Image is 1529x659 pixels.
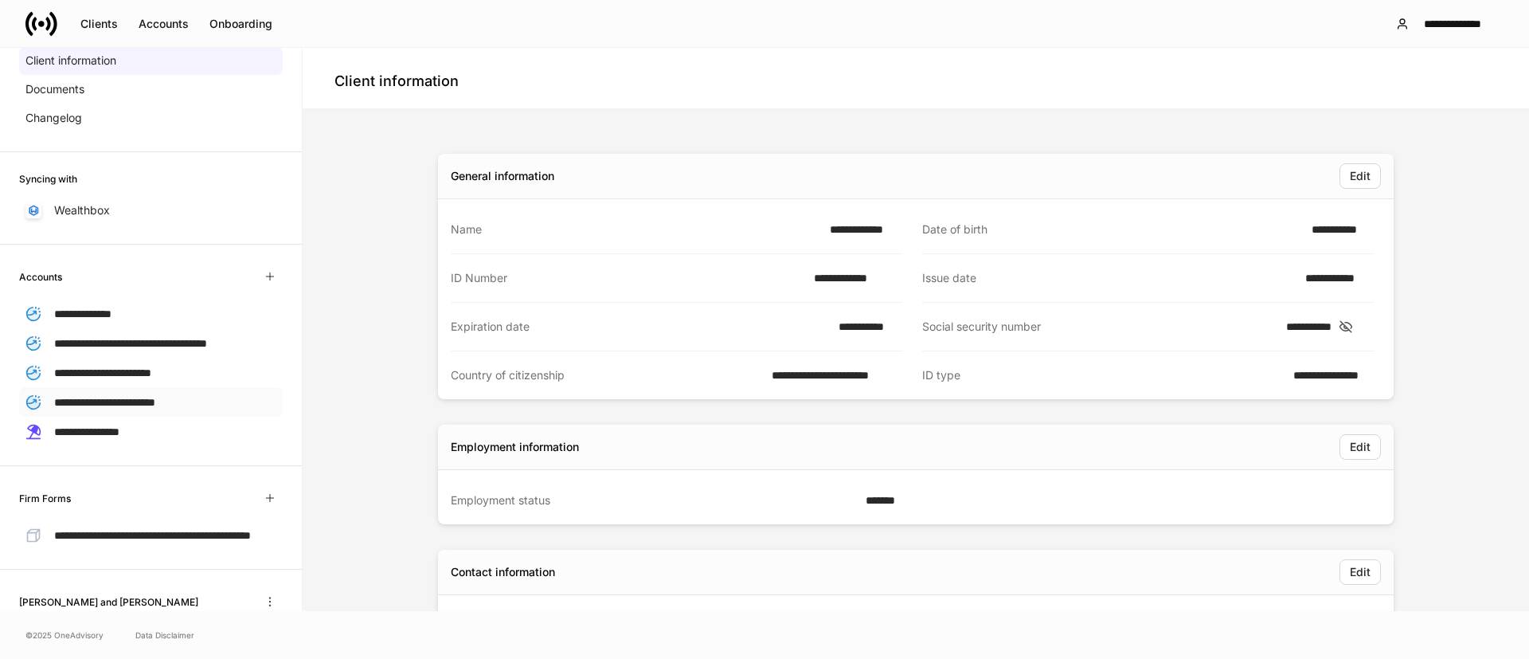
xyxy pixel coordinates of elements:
[922,222,1302,237] div: Date of birth
[209,16,272,32] div: Onboarding
[334,72,459,91] h4: Client information
[19,491,71,506] h6: Firm Forms
[1350,168,1371,184] div: Edit
[19,594,198,610] h6: [PERSON_NAME] and [PERSON_NAME]
[128,11,199,37] button: Accounts
[19,46,283,75] a: Client information
[1339,559,1381,585] button: Edit
[25,629,104,641] span: © 2025 OneAdvisory
[1339,163,1381,189] button: Edit
[451,270,804,286] div: ID Number
[451,564,555,580] div: Contact information
[1339,434,1381,460] button: Edit
[139,16,189,32] div: Accounts
[922,270,1296,286] div: Issue date
[135,629,194,641] a: Data Disclaimer
[1350,439,1371,455] div: Edit
[70,11,128,37] button: Clients
[25,53,116,69] p: Client information
[451,492,856,508] div: Employment status
[19,75,283,104] a: Documents
[451,439,579,455] div: Employment information
[451,222,820,237] div: Name
[451,367,762,383] div: Country of citizenship
[922,319,1277,335] div: Social security number
[19,269,62,284] h6: Accounts
[19,171,77,186] h6: Syncing with
[54,202,110,218] p: Wealthbox
[1350,564,1371,580] div: Edit
[451,168,554,184] div: General information
[19,196,283,225] a: Wealthbox
[451,319,829,335] div: Expiration date
[199,11,283,37] button: Onboarding
[25,81,84,97] p: Documents
[80,16,118,32] div: Clients
[19,104,283,132] a: Changelog
[25,110,82,126] p: Changelog
[922,367,1284,383] div: ID type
